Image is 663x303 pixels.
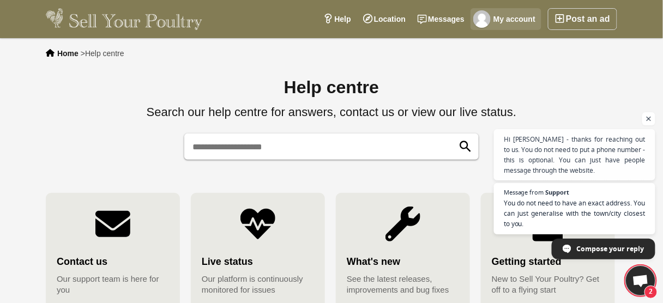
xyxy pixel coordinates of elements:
[57,49,79,58] a: Home
[471,8,541,30] a: My account
[202,256,314,268] strong: Live status
[492,274,604,295] span: New to Sell Your Poultry? Get off to a flying start
[46,8,202,30] img: Sell Your Poultry
[454,135,478,159] button: Search
[81,49,124,58] li: >
[57,274,169,295] span: Our support team is here for you
[504,134,646,175] span: Hi [PERSON_NAME] - thanks for reaching out to us. You do not need to put a phone number - this is...
[85,49,124,58] span: Help centre
[492,256,604,268] strong: Getting started
[202,274,314,295] span: Our platform is continuously monitored for issues
[385,207,420,241] img: What's new
[57,256,169,268] strong: Contact us
[626,266,655,295] div: Open chat
[412,8,471,30] a: Messages
[95,207,130,241] img: Contact us
[240,207,275,241] img: Live status
[317,8,357,30] a: Help
[473,10,491,28] img: Carol Connor
[46,77,617,98] h1: Help centre
[347,274,459,295] span: See the latest releases, improvements and bug fixes
[504,198,646,229] span: You do not need to have an exact address. You can just generalise with the town/city closest to you.
[504,189,544,195] span: Message from
[46,106,617,119] h2: Search our help centre for answers, contact us or view our live status.
[644,286,658,299] span: 2
[546,189,570,195] span: Support
[548,8,617,30] a: Post an ad
[347,256,459,268] strong: What's new
[357,8,412,30] a: Location
[577,239,644,258] span: Compose your reply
